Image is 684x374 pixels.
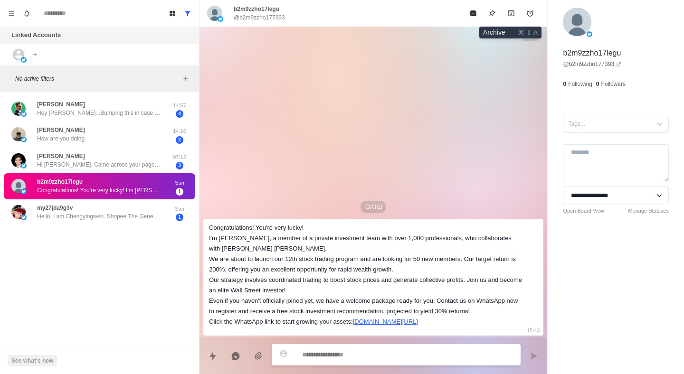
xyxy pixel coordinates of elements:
button: Add filters [180,73,191,84]
button: Send message [524,346,543,365]
span: 2 [176,136,183,144]
p: [PERSON_NAME] [37,126,85,134]
button: See what's new [8,355,57,366]
p: 0 [596,80,599,88]
img: picture [21,57,27,63]
img: picture [21,163,27,168]
button: Add account [29,49,41,60]
p: b2m9zzho17legu [234,5,279,13]
button: Quick replies [203,346,222,365]
img: picture [207,6,222,21]
p: How are you doing [37,134,85,143]
span: 1 [176,214,183,221]
img: picture [21,137,27,142]
img: picture [11,127,26,141]
p: Sun [168,179,191,187]
img: picture [21,188,27,194]
span: 4 [176,110,183,118]
p: [PERSON_NAME] [37,152,85,160]
span: 3 [176,162,183,169]
button: Add reminder [521,4,540,23]
img: picture [21,111,27,117]
p: No active filters [15,75,180,83]
button: Menu [4,6,19,21]
button: Mark as read [464,4,483,23]
p: Sun [168,205,191,213]
button: Archive [502,4,521,23]
img: picture [563,8,591,36]
button: Notifications [19,6,34,21]
p: Followers [601,80,626,88]
a: @b2m9zzho177393 [563,60,622,68]
p: [DATE] [361,201,386,213]
img: picture [218,16,223,22]
img: picture [587,31,592,37]
p: 07:12 [168,153,191,161]
button: Reply with AI [226,346,245,365]
img: picture [11,102,26,116]
p: 14:57 [168,102,191,110]
p: my27jda9g3v [37,204,73,212]
p: 15:43 [527,325,540,336]
span: 1 [176,188,183,196]
a: Open Board View [563,207,604,215]
p: 0 [563,80,566,88]
p: Congratulations! You're very lucky! I'm [PERSON_NAME], a member of a private investment team with... [37,186,161,195]
p: @b2m9zzho177393 [234,13,285,22]
img: picture [11,153,26,168]
img: picture [11,205,26,219]
p: b2m9zzho17legu [563,47,621,59]
p: Following [568,80,592,88]
img: picture [11,179,26,193]
p: 14:16 [168,127,191,135]
button: Show all conversations [180,6,195,21]
p: [PERSON_NAME] [37,100,85,109]
button: Pin [483,4,502,23]
button: Add media [249,346,268,365]
p: Hello, I am Chengyingwen. Shopee The General Manager. We are currently recruiting a team that wor... [37,212,161,221]
div: Congratulations! You're very lucky! I'm [PERSON_NAME], a member of a private investment team with... [209,223,522,327]
a: Manage Statuses [628,207,669,215]
p: b2m9zzho17legu [37,178,83,186]
img: picture [21,215,27,220]
p: Hey [PERSON_NAME]...Bumping this in case life got busy [37,109,161,117]
a: [DOMAIN_NAME][URL] [353,318,418,325]
button: Board View [165,6,180,21]
p: Hi [PERSON_NAME]. Came across your page — man, super inspiring stuff. Had to follow. Loving the c... [37,160,161,169]
p: Linked Accounts [11,30,61,40]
